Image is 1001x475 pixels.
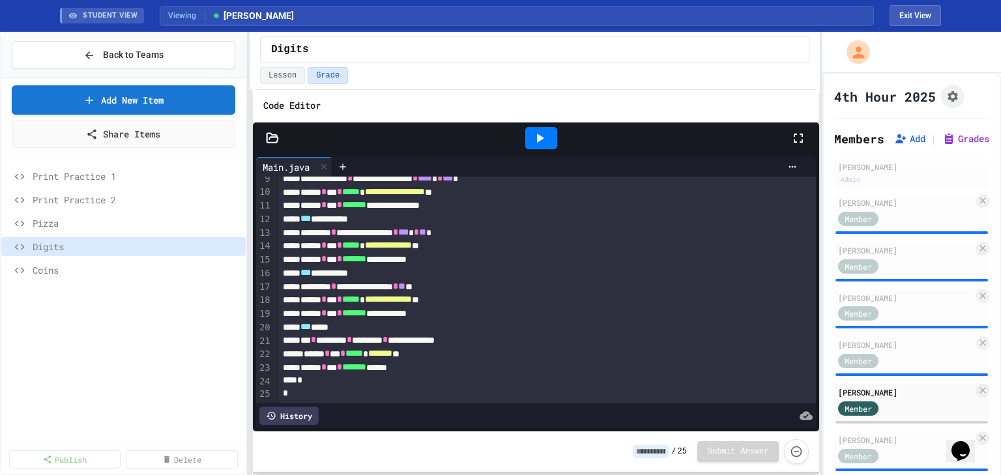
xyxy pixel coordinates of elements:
[256,388,272,401] div: 25
[259,407,319,425] div: History
[256,281,272,295] div: 17
[126,450,237,468] a: Delete
[697,441,779,462] button: Submit Answer
[256,199,272,213] div: 11
[256,294,272,308] div: 18
[256,227,272,240] div: 13
[9,450,121,468] a: Publish
[845,355,872,367] span: Member
[671,446,676,457] span: /
[12,41,235,69] button: Back to Teams
[256,321,272,335] div: 20
[256,240,272,253] div: 14
[256,308,272,321] div: 19
[838,386,974,398] div: [PERSON_NAME]
[890,5,941,26] button: Exit student view
[845,261,872,272] span: Member
[212,9,294,23] span: [PERSON_NAME]
[838,434,974,446] div: [PERSON_NAME]
[942,132,989,145] button: Grades
[256,253,272,267] div: 15
[256,335,272,349] div: 21
[256,160,316,174] div: Main.java
[168,10,205,22] span: Viewing
[33,263,240,277] span: Coins
[708,446,769,457] span: Submit Answer
[838,174,863,185] div: Admin
[256,348,272,362] div: 22
[260,67,305,84] button: Lesson
[834,87,936,106] h1: 4th Hour 2025
[33,240,240,253] span: Digits
[834,130,884,148] h2: Members
[941,85,965,108] button: Assignment Settings
[33,216,240,230] span: Pizza
[931,131,937,147] span: |
[256,186,272,199] div: 10
[12,120,235,148] a: Share Items
[33,169,240,183] span: Print Practice 1
[845,308,872,319] span: Member
[845,403,872,414] span: Member
[256,267,272,281] div: 16
[256,213,272,227] div: 12
[256,173,272,186] div: 9
[838,197,974,209] div: [PERSON_NAME]
[833,37,873,67] div: My Account
[263,98,321,114] h6: Code Editor
[256,375,272,388] div: 24
[103,48,164,62] span: Back to Teams
[838,292,974,304] div: [PERSON_NAME]
[677,446,686,457] span: 25
[33,193,240,207] span: Print Practice 2
[838,161,985,173] div: [PERSON_NAME]
[845,213,872,225] span: Member
[83,10,138,22] span: STUDENT VIEW
[12,85,235,115] a: Add New Item
[308,67,348,84] button: Grade
[845,450,872,462] span: Member
[838,339,974,351] div: [PERSON_NAME]
[838,244,974,256] div: [PERSON_NAME]
[256,362,272,375] div: 23
[784,439,809,464] button: Force resubmission of student's answer (Admin only)
[946,423,988,462] iframe: chat widget
[271,42,309,57] span: Digits
[894,132,925,145] button: Add
[256,157,332,177] div: Main.java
